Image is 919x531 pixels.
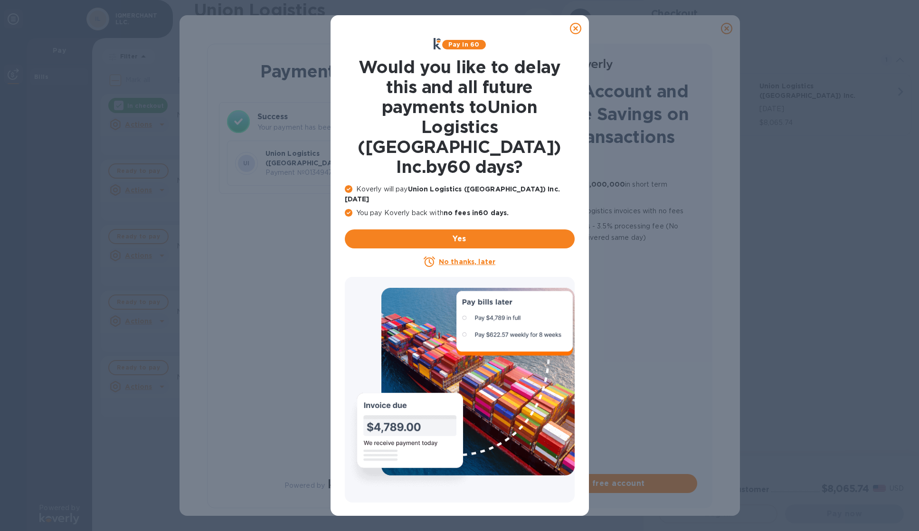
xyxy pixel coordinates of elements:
p: Quick approval for up to in short term financing [502,179,697,201]
img: Logo [329,479,369,491]
p: You pay Koverly back with [345,208,575,218]
b: No transaction fees [502,165,573,173]
b: Union Logistics ([GEOGRAPHIC_DATA]) Inc. [DATE] [345,185,560,203]
b: UI [243,160,250,167]
p: Powered by [284,481,325,491]
p: Your payment has been completed. [257,123,426,133]
p: $4,808.19 [368,163,418,173]
h1: Create an Account and Unlock Fee Savings on Future Transactions [488,80,697,148]
p: No transaction limit [502,247,697,258]
p: for Credit cards - 3.5% processing fee (No transaction limit, funds delivered same day) [502,220,697,243]
p: Union Logistics ([GEOGRAPHIC_DATA]) Inc. [265,149,364,168]
p: Koverly will pay [345,184,575,204]
b: 60 more days to pay [502,207,577,215]
b: Total [368,154,387,162]
b: no fees in 60 days . [444,209,509,217]
p: all logistics invoices with no fees [502,205,697,217]
button: Create your free account [488,474,697,493]
b: Pay in 60 [448,41,479,48]
b: $1,000,000 [583,180,625,188]
b: Lower fee [502,222,539,230]
span: Create your free account [496,478,690,489]
h1: Would you like to delay this and all future payments to Union Logistics ([GEOGRAPHIC_DATA]) Inc. ... [345,57,575,177]
h1: Payment Result [223,59,431,83]
button: Yes [345,229,575,248]
u: No thanks, later [439,258,495,265]
h3: Success [257,111,426,123]
p: Payment № 01349474 [265,168,364,178]
img: Logo [573,59,613,70]
span: Yes [352,233,567,245]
